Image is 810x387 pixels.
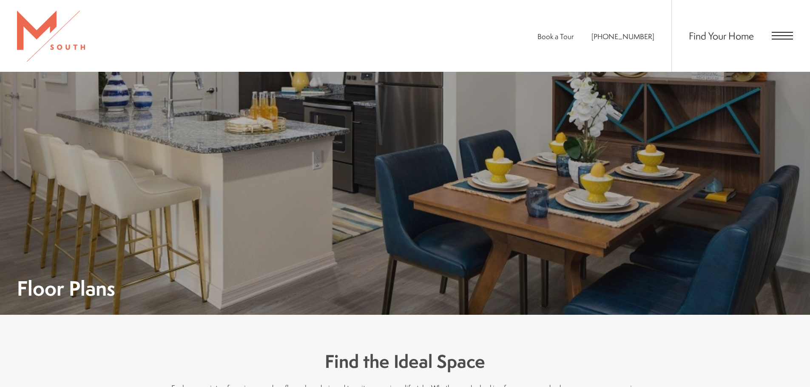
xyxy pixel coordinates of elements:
span: [PHONE_NUMBER] [591,31,654,41]
a: Find Your Home [689,29,754,42]
h3: Find the Ideal Space [171,349,639,374]
img: MSouth [17,11,85,62]
a: Book a Tour [537,31,574,41]
h1: Floor Plans [17,279,115,298]
a: Call Us at 813-570-8014 [591,31,654,41]
button: Open Menu [772,32,793,40]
